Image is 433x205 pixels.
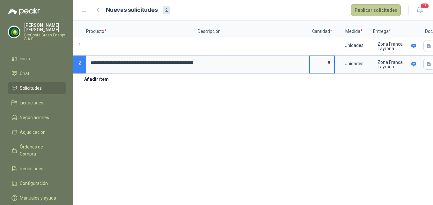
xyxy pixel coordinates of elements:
a: Licitaciones [8,97,66,109]
span: Solicitudes [20,85,42,92]
a: Solicitudes [8,82,66,94]
span: Inicio [20,55,30,62]
p: Producto [86,20,198,37]
span: Licitaciones [20,99,43,106]
span: 15 [420,3,429,9]
p: Cantidad [309,20,335,37]
a: Remisiones [8,163,66,175]
span: Adjudicación [20,129,46,136]
a: Manuales y ayuda [8,192,66,204]
div: Unidades [335,38,372,53]
button: 15 [414,4,425,16]
p: 1 [73,37,86,56]
span: Chat [20,70,29,77]
p: [PERSON_NAME] [PERSON_NAME] [24,23,66,32]
a: Órdenes de Compra [8,141,66,160]
div: 2 [163,6,170,14]
p: Descripción [198,20,309,37]
span: Configuración [20,180,48,187]
button: Añadir ítem [73,74,113,85]
span: Manuales y ayuda [20,194,56,201]
p: Zona Franca Tayrona [378,42,409,51]
a: Chat [8,67,66,80]
h2: Nuevas solicitudes [106,5,158,15]
a: Inicio [8,53,66,65]
button: Publicar solicitudes [351,4,401,16]
span: Remisiones [20,165,43,172]
p: BioCosta Green Energy S.A.S [24,33,66,41]
p: Zona Franca Tayrona [378,60,409,69]
a: Configuración [8,177,66,189]
img: Company Logo [8,26,20,38]
img: Logo peakr [8,8,40,15]
span: Órdenes de Compra [20,143,60,157]
p: Medida [335,20,373,37]
span: Negociaciones [20,114,49,121]
div: Unidades [335,56,372,71]
p: Entrega [373,20,421,37]
a: Negociaciones [8,111,66,124]
p: 2 [73,56,86,74]
a: Adjudicación [8,126,66,138]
